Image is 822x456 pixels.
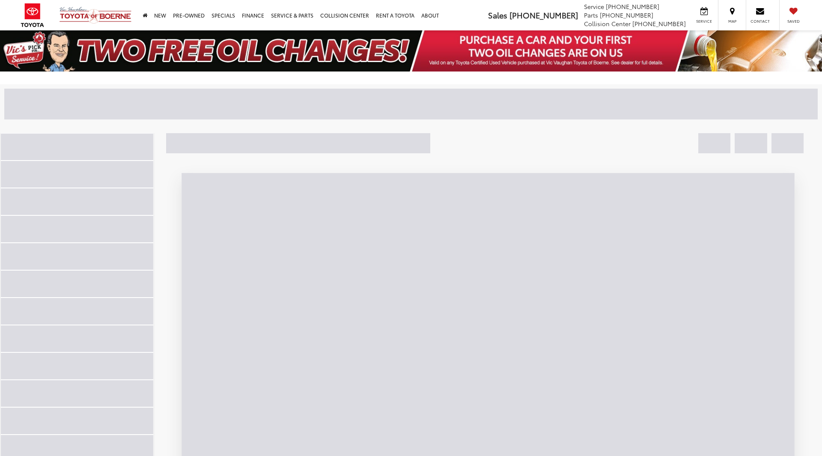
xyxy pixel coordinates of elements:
span: Service [584,2,604,11]
span: Contact [751,18,770,24]
span: [PHONE_NUMBER] [600,11,653,19]
img: Vic Vaughan Toyota of Boerne [59,6,132,24]
span: Saved [784,18,803,24]
span: [PHONE_NUMBER] [632,19,686,28]
span: Sales [488,9,507,21]
span: [PHONE_NUMBER] [509,9,578,21]
span: Service [694,18,714,24]
span: Collision Center [584,19,631,28]
span: Map [723,18,742,24]
span: [PHONE_NUMBER] [606,2,659,11]
span: Parts [584,11,598,19]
